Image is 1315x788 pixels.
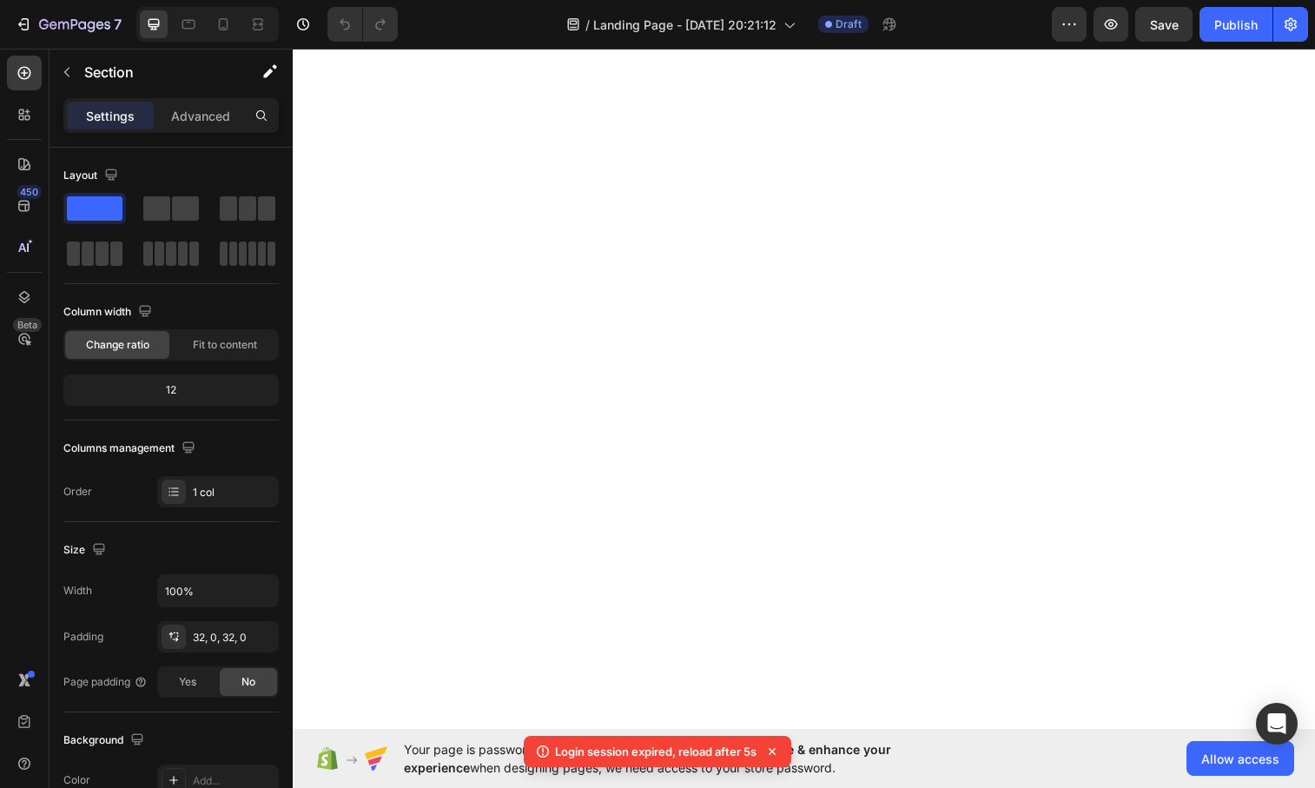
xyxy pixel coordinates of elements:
p: Section [84,62,227,83]
div: 450 [17,185,42,199]
iframe: Design area [293,48,1315,729]
div: Columns management [63,437,199,460]
p: 7 [114,14,122,35]
div: Publish [1214,16,1258,34]
span: Landing Page - [DATE] 20:21:12 [593,16,776,34]
span: Change ratio [86,337,149,353]
div: Width [63,583,92,599]
div: Background [63,729,148,752]
span: Fit to content [193,337,257,353]
p: Settings [86,107,135,125]
div: Column width [63,301,155,324]
div: Color [63,772,90,788]
button: Allow access [1186,741,1294,776]
div: 12 [67,378,275,402]
div: Undo/Redo [327,7,398,42]
div: Padding [63,629,103,645]
span: Yes [179,674,196,690]
button: Save [1135,7,1193,42]
span: Allow access [1201,750,1279,768]
p: Login session expired, reload after 5s [555,743,757,760]
span: Save [1150,17,1179,32]
div: Size [63,539,109,562]
button: Publish [1199,7,1272,42]
div: 1 col [193,485,274,500]
div: Beta [13,318,42,332]
button: 7 [7,7,129,42]
div: Open Intercom Messenger [1256,703,1298,745]
span: Draft [836,17,862,32]
span: / [585,16,590,34]
p: Advanced [171,107,230,125]
span: Your page is password protected. To when designing pages, we need access to your store password. [404,740,959,777]
div: 32, 0, 32, 0 [193,630,274,646]
div: Page padding [63,674,148,690]
div: Layout [63,164,122,188]
input: Auto [158,575,278,606]
span: No [241,674,255,690]
div: Order [63,484,92,500]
